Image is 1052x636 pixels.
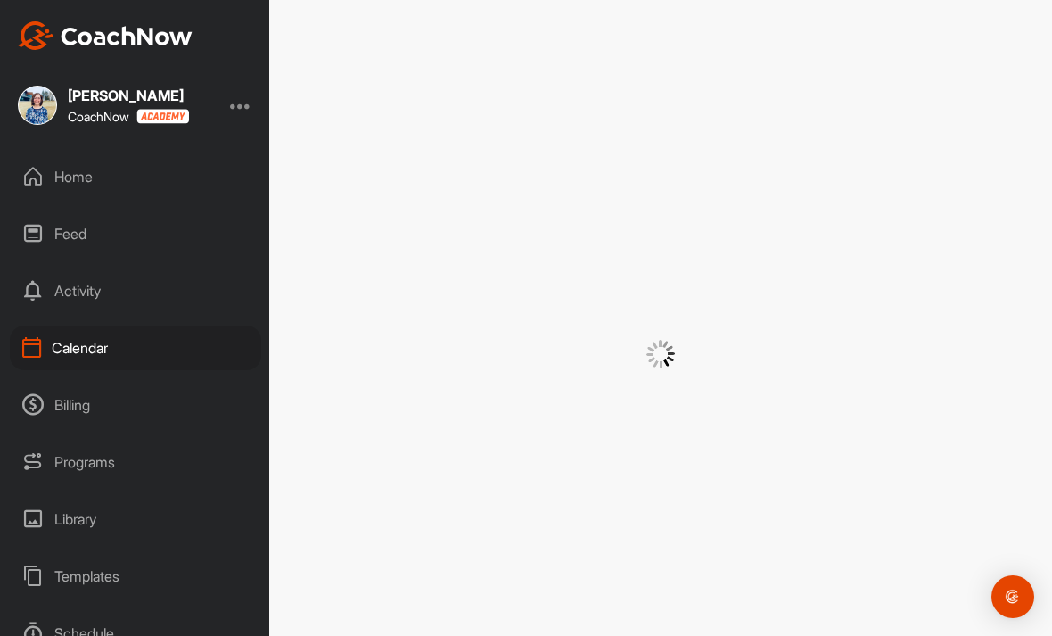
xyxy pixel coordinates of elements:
img: G6gVgL6ErOh57ABN0eRmCEwV0I4iEi4d8EwaPGI0tHgoAbU4EAHFLEQAh+QQFCgALACwIAA4AGAASAAAEbHDJSesaOCdk+8xg... [646,340,675,368]
div: Templates [10,554,261,599]
div: Activity [10,268,261,313]
div: Library [10,497,261,541]
img: CoachNow [18,21,193,50]
div: Billing [10,383,261,427]
div: [PERSON_NAME] [68,88,189,103]
img: square_59b5951ec70f512c9e4bfc00148ca972.jpg [18,86,57,125]
div: Calendar [10,326,261,370]
div: Open Intercom Messenger [991,575,1034,618]
div: Programs [10,440,261,484]
div: CoachNow [68,109,189,124]
div: Feed [10,211,261,256]
img: CoachNow acadmey [136,109,189,124]
div: Home [10,154,261,199]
